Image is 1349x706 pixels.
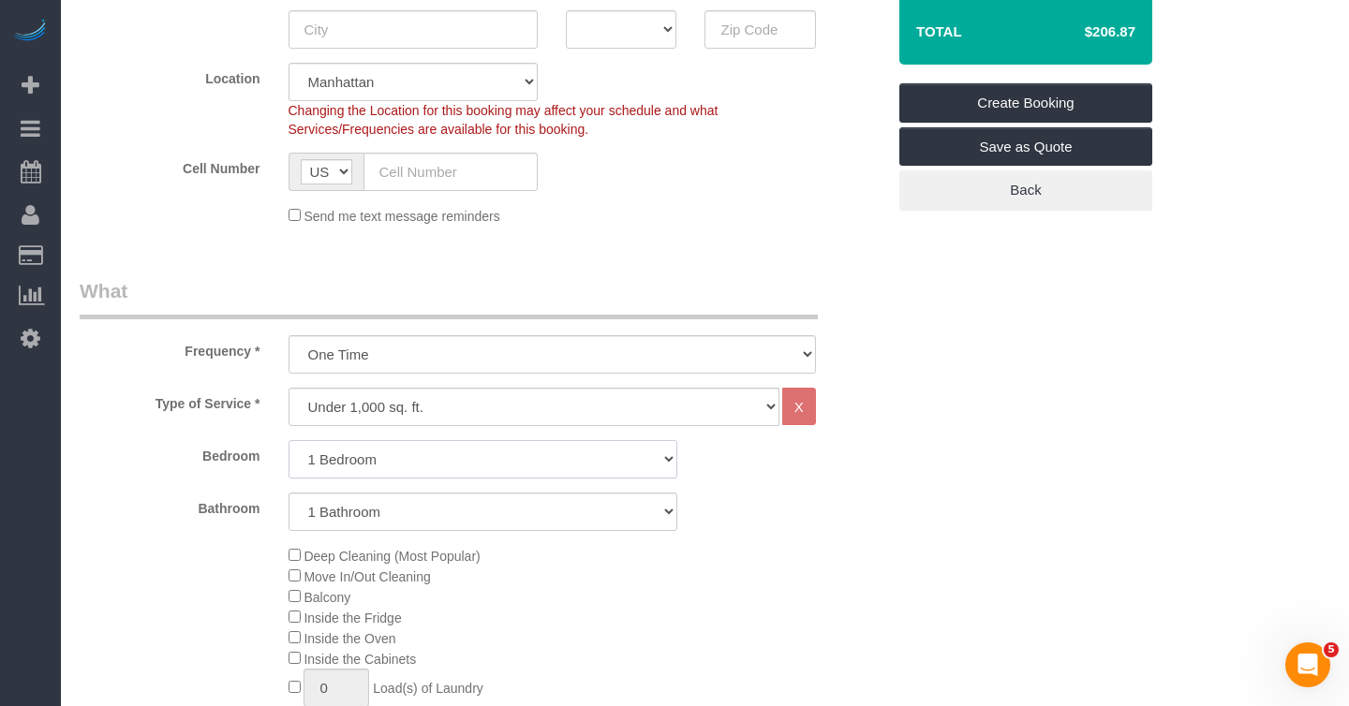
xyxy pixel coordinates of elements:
iframe: Intercom live chat [1285,642,1330,687]
span: Inside the Cabinets [304,652,416,667]
input: Cell Number [363,153,539,191]
h4: $206.87 [1029,24,1135,40]
span: Inside the Oven [304,631,395,646]
a: Back [899,170,1152,210]
span: 5 [1324,642,1339,657]
label: Bathroom [66,493,274,518]
span: Load(s) of Laundry [373,681,483,696]
span: Deep Cleaning (Most Popular) [304,549,480,564]
label: Type of Service * [66,388,274,413]
span: Balcony [304,590,350,605]
input: Zip Code [704,10,815,49]
span: Move In/Out Cleaning [304,569,430,584]
input: City [289,10,539,49]
label: Location [66,63,274,88]
span: Send me text message reminders [304,209,499,224]
a: Save as Quote [899,127,1152,167]
span: Inside the Fridge [304,610,401,625]
legend: What [80,277,818,319]
img: Automaid Logo [11,19,49,45]
strong: Total [916,23,962,39]
label: Frequency * [66,335,274,360]
label: Cell Number [66,153,274,178]
span: Changing the Location for this booking may affect your schedule and what Services/Frequencies are... [289,103,719,137]
a: Create Booking [899,83,1152,123]
label: Bedroom [66,440,274,465]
